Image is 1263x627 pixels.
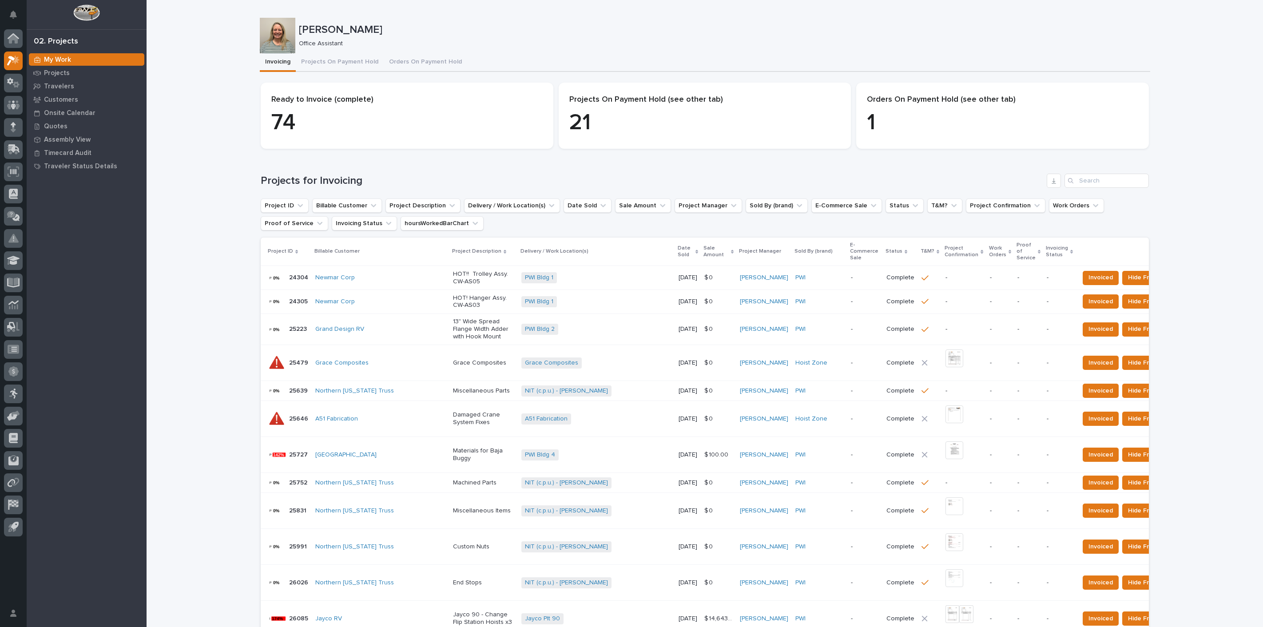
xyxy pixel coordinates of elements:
span: Hide From List [1128,272,1170,283]
a: PWI [795,615,806,623]
a: Projects [27,66,147,79]
span: Hide From List [1128,541,1170,552]
button: Invoiced [1083,356,1119,370]
p: Machined Parts [453,479,514,487]
p: Office Assistant [299,40,1143,48]
p: Complete [886,451,914,459]
tr: 2522325223 Grand Design RV 13" Wide Spread Flange Width Adder with Hook MountPWI Bldg 2 [DATE]$ 0... [261,313,1190,345]
button: Billable Customer [312,198,382,213]
p: Complete [886,387,914,395]
a: [PERSON_NAME] [740,543,788,551]
p: - [1017,298,1040,306]
p: - [990,359,1010,367]
a: PWI [795,274,806,282]
p: $ 0 [704,385,715,395]
p: Grace Composites [453,359,514,367]
p: T&M? [921,246,934,256]
p: 25479 [289,357,310,367]
p: Complete [886,615,914,623]
p: 25639 [289,385,310,395]
button: E-Commerce Sale [811,198,882,213]
a: Traveler Status Details [27,159,147,173]
a: [PERSON_NAME] [740,274,788,282]
a: Northern [US_STATE] Truss [315,507,394,515]
img: Workspace Logo [73,4,99,21]
p: $ 100.00 [704,449,730,459]
p: - [1047,274,1072,282]
p: - [1017,579,1040,587]
tr: 2547925479 Grace Composites Grace CompositesGrace Composites [DATE]$ 0$ 0 [PERSON_NAME] Hoist Zon... [261,345,1190,381]
p: - [945,274,982,282]
p: - [990,274,1010,282]
p: - [851,579,879,587]
p: 13" Wide Spread Flange Width Adder with Hook Mount [453,318,514,340]
button: Hide From List [1122,322,1176,337]
tr: 2583125831 Northern [US_STATE] Truss Miscellaneous ItemsNIT (c.p.u.) - [PERSON_NAME] [DATE]$ 0$ 0... [261,493,1190,529]
p: $ 0 [704,541,715,551]
span: Hide From List [1128,577,1170,588]
a: [PERSON_NAME] [740,579,788,587]
p: $ 0 [704,324,715,333]
p: Sale Amount [703,243,729,260]
a: [PERSON_NAME] [740,415,788,423]
p: [DATE] [679,479,697,487]
p: - [990,325,1010,333]
p: - [990,415,1010,423]
span: Hide From List [1128,505,1170,516]
a: PWI [795,479,806,487]
p: - [1047,325,1072,333]
a: [PERSON_NAME] [740,507,788,515]
a: [PERSON_NAME] [740,325,788,333]
p: 25223 [289,324,309,333]
p: [DATE] [679,543,697,551]
a: PWI [795,387,806,395]
p: End Stops [453,579,514,587]
p: $ 0 [704,477,715,487]
p: Status [886,246,902,256]
p: Delivery / Work Location(s) [520,246,588,256]
button: Orders On Payment Hold [384,53,467,72]
a: Jayco RV [315,615,342,623]
span: Invoiced [1088,449,1113,460]
p: [DATE] [679,579,697,587]
p: 25727 [289,449,310,459]
tr: 2599125991 Northern [US_STATE] Truss Custom NutsNIT (c.p.u.) - [PERSON_NAME] [DATE]$ 0$ 0 [PERSON... [261,529,1190,565]
p: Orders On Payment Hold (see other tab) [867,95,1138,105]
button: Invoiced [1083,540,1119,554]
tr: 2563925639 Northern [US_STATE] Truss Miscellaneous PartsNIT (c.p.u.) - [PERSON_NAME] [DATE]$ 0$ 0... [261,381,1190,401]
a: Newmar Corp [315,298,355,306]
button: Invoicing Status [332,216,397,230]
button: hoursWorkedBarChart [401,216,484,230]
p: - [1047,359,1072,367]
span: Invoiced [1088,477,1113,488]
a: PWI [795,298,806,306]
a: A51 Fabrication [315,415,358,423]
div: 02. Projects [34,37,78,47]
a: NIT (c.p.u.) - [PERSON_NAME] [525,479,608,487]
p: - [1017,479,1040,487]
input: Search [1064,174,1149,188]
p: - [990,615,1010,623]
button: Status [886,198,924,213]
button: Notifications [4,5,23,24]
p: - [851,479,879,487]
a: Northern [US_STATE] Truss [315,479,394,487]
a: PWI Bldg 2 [525,325,555,333]
p: - [1047,298,1072,306]
button: T&M? [927,198,962,213]
p: Project Manager [739,246,781,256]
span: Invoiced [1088,577,1113,588]
h1: Projects for Invoicing [261,175,1043,187]
p: 25752 [289,477,309,487]
a: PWI Bldg 4 [525,451,555,459]
p: - [1017,451,1040,459]
p: - [1047,451,1072,459]
p: Complete [886,325,914,333]
p: $ 0 [704,577,715,587]
a: PWI Bldg 1 [525,298,553,306]
p: - [1017,325,1040,333]
p: [PERSON_NAME] [299,24,1147,36]
a: Onsite Calendar [27,106,147,119]
button: Invoiced [1083,294,1119,309]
